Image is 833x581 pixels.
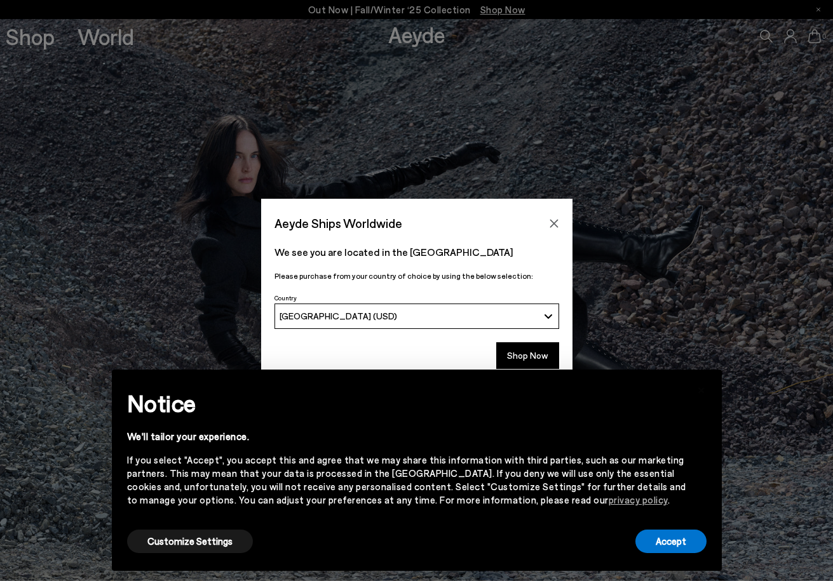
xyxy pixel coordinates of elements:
[697,379,706,397] span: ×
[686,373,717,404] button: Close this notice
[635,530,707,553] button: Accept
[127,430,686,443] div: We'll tailor your experience.
[127,530,253,553] button: Customize Settings
[127,453,686,507] div: If you select "Accept", you accept this and agree that we may share this information with third p...
[127,387,686,420] h2: Notice
[280,311,397,321] span: [GEOGRAPHIC_DATA] (USD)
[274,294,297,302] span: Country
[496,342,559,369] button: Shop Now
[545,214,564,233] button: Close
[274,270,559,282] p: Please purchase from your country of choice by using the below selection:
[274,244,559,260] p: We see you are located in the [GEOGRAPHIC_DATA]
[274,212,402,234] span: Aeyde Ships Worldwide
[609,494,668,505] a: privacy policy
